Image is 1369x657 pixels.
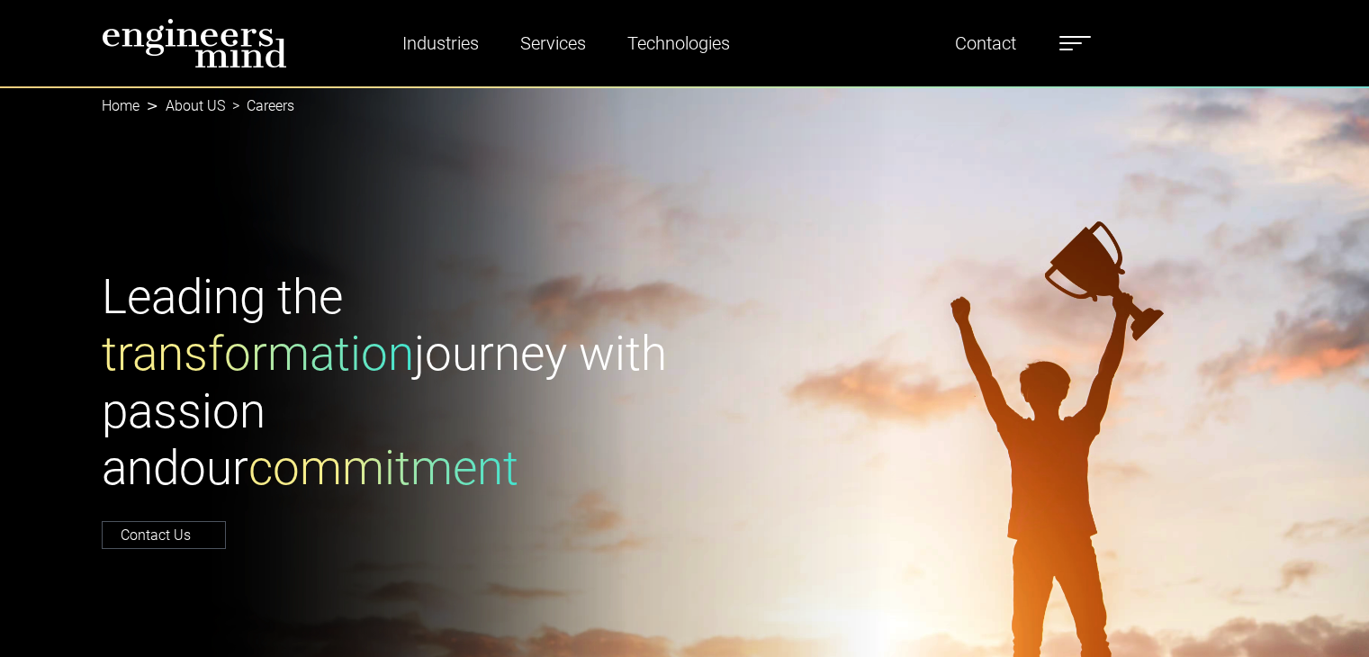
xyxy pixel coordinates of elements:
[948,22,1023,64] a: Contact
[102,269,674,498] h1: Leading the journey with passion and our
[102,326,414,382] span: transformation
[102,18,287,68] img: logo
[166,97,225,114] a: About US
[102,97,140,114] a: Home
[248,440,518,496] span: commitment
[102,86,1268,126] nav: breadcrumb
[102,521,226,549] a: Contact Us
[225,95,294,117] li: Careers
[620,22,737,64] a: Technologies
[513,22,593,64] a: Services
[395,22,486,64] a: Industries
